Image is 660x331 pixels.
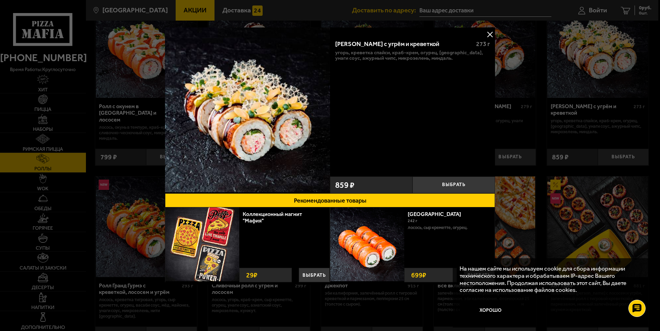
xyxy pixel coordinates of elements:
span: 859 ₽ [335,181,354,189]
img: Ролл Калипсо с угрём и креветкой [165,27,330,192]
button: Выбрать [412,176,495,193]
span: 273 г [476,40,490,48]
div: [PERSON_NAME] с угрём и креветкой [335,41,470,48]
strong: 29 ₽ [244,268,259,282]
span: 242 г [408,218,417,223]
a: Ролл Калипсо с угрём и креветкой [165,27,330,193]
button: Хорошо [460,300,521,321]
button: Выбрать [299,268,330,282]
a: Коллекционный магнит "Мафия" [243,211,302,224]
a: [GEOGRAPHIC_DATA] [408,211,468,217]
p: лосось, Сыр креметте, огурец. [408,224,489,231]
p: На нашем сайте мы используем cookie для сбора информации технического характера и обрабатываем IP... [460,265,640,294]
p: угорь, креветка спайси, краб-крем, огурец, [GEOGRAPHIC_DATA], унаги соус, ажурный чипс, микрозеле... [335,50,490,61]
button: Рекомендованные товары [165,193,495,207]
strong: 699 ₽ [409,268,428,282]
